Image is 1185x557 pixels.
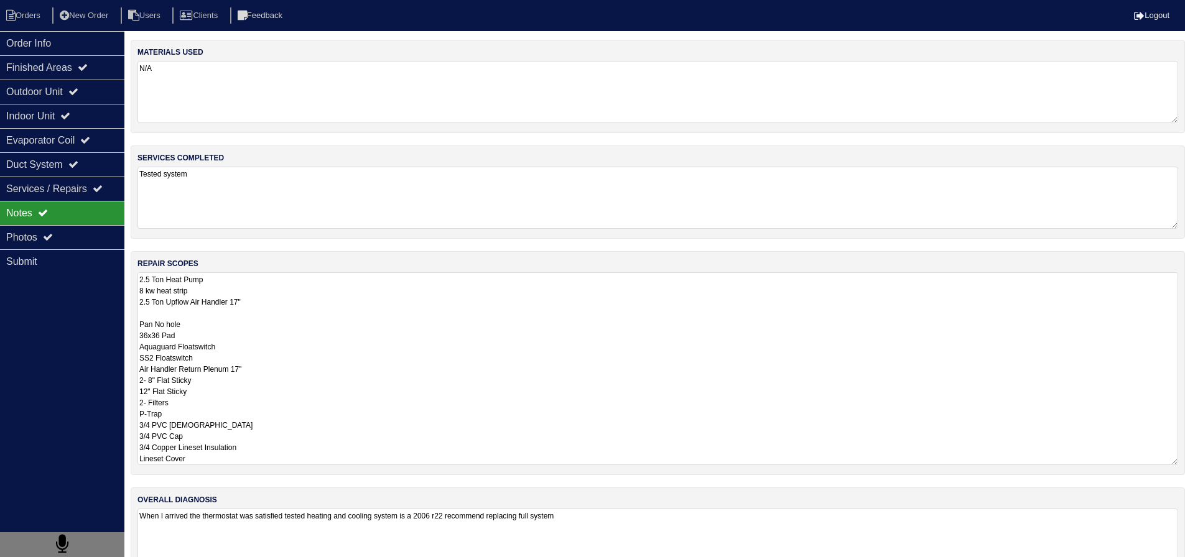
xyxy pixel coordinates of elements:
[230,7,292,24] li: Feedback
[172,11,228,20] a: Clients
[137,258,198,269] label: repair scopes
[137,167,1178,229] textarea: Tested system
[121,11,170,20] a: Users
[137,272,1178,465] textarea: 2.5 Ton Heat Pump 8 kw heat strip 2.5 Ton Upflow Air Handler 17" Pan No hole 36x36 Pad Aquaguard ...
[1134,11,1169,20] a: Logout
[137,494,217,505] label: overall diagnosis
[137,61,1178,123] textarea: N/A
[137,47,203,58] label: materials used
[52,7,118,24] li: New Order
[121,7,170,24] li: Users
[137,152,224,163] label: services completed
[172,7,228,24] li: Clients
[52,11,118,20] a: New Order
